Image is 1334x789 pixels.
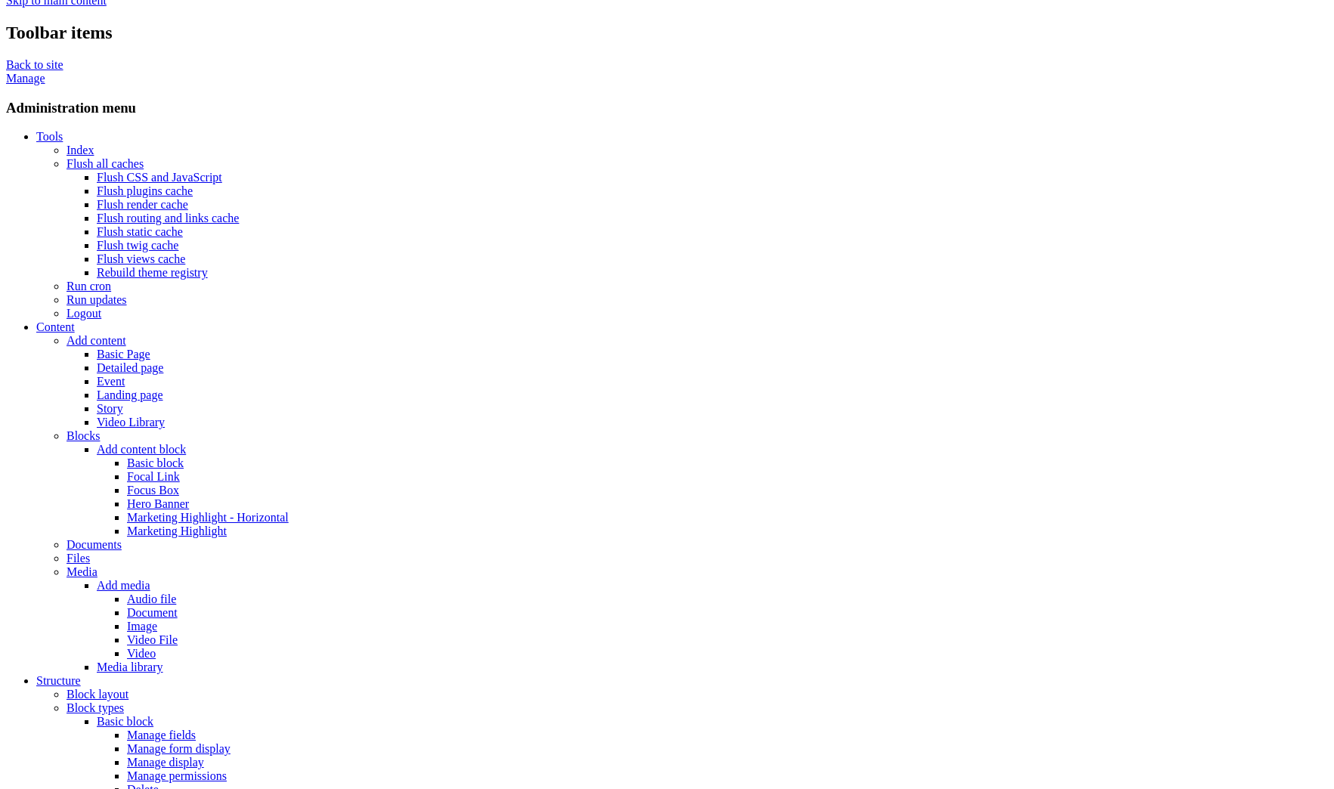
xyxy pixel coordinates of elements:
h2: Toolbar items [6,23,1328,43]
a: Flush CSS and JavaScript [97,171,222,184]
a: Video [127,647,156,660]
a: Flush routing and links cache [97,212,239,224]
h3: Administration menu [6,100,1328,116]
a: Marketing Highlight - Horizontal [127,511,289,524]
a: Focal Link [127,470,180,483]
a: Audio file [127,593,176,605]
a: Flush static cache [97,225,183,238]
a: Flush plugins cache [97,184,193,197]
a: Marketing Highlight [127,524,227,537]
a: Video Library [97,416,165,429]
a: Hero Banner [127,497,189,510]
a: Flush all caches [67,157,144,170]
a: Add content [67,334,126,347]
a: Back to site [6,58,63,71]
a: Manage form display [127,742,231,755]
a: Basic block [97,715,153,728]
a: Content [36,320,75,333]
a: Tools [36,130,63,143]
a: Index [67,144,94,156]
a: Document [127,606,178,619]
a: Run updates [67,293,127,306]
a: Media library [97,661,163,673]
a: Flush views cache [97,252,185,265]
a: Structure [36,674,81,687]
a: Video File [127,633,178,646]
a: Story [97,402,123,415]
a: Focus Box [127,484,179,497]
a: Manage permissions [127,769,227,782]
a: Run cron [67,280,111,292]
a: Media [67,565,97,578]
a: Event [97,375,125,388]
a: Add content block [97,443,186,456]
a: Files [67,552,90,565]
a: Manage display [127,756,204,769]
a: Basic Page [97,348,150,360]
a: Documents [67,538,122,551]
a: Blocks [67,429,100,442]
a: Block layout [67,688,128,701]
a: Basic block [127,456,184,469]
a: Image [127,620,157,633]
a: Detailed page [97,361,163,374]
a: Logout [67,307,101,320]
a: Add media [97,579,150,592]
a: Manage [6,72,45,85]
a: Flush twig cache [97,239,178,252]
a: Block types [67,701,124,714]
a: Landing page [97,388,163,401]
a: Manage fields [127,729,196,741]
a: Rebuild theme registry [97,266,208,279]
a: Flush render cache [97,198,188,211]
